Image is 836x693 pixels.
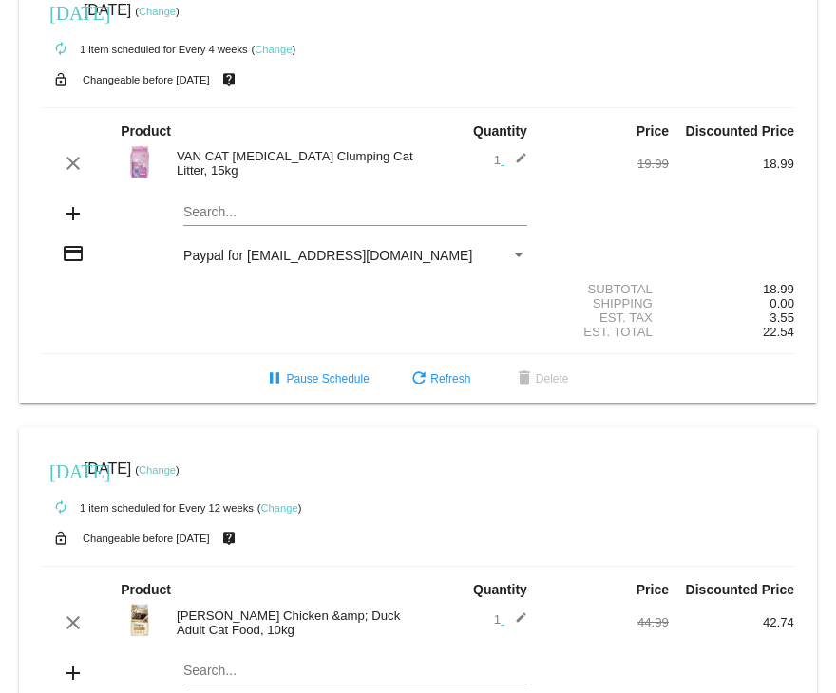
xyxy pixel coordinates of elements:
[83,74,210,85] small: Changeable before [DATE]
[135,6,180,17] small: ( )
[183,248,527,263] mat-select: Payment Method
[763,325,794,339] span: 22.54
[49,67,72,92] mat-icon: lock_open
[218,526,240,551] mat-icon: live_help
[408,368,430,391] mat-icon: refresh
[686,123,794,139] strong: Discounted Price
[139,464,176,476] a: Change
[183,248,472,263] span: Paypal for [EMAIL_ADDRESS][DOMAIN_NAME]
[121,143,159,181] img: 82638.jpg
[135,464,180,476] small: ( )
[769,296,794,310] span: 0.00
[62,242,85,265] mat-icon: credit_card
[769,310,794,325] span: 3.55
[218,67,240,92] mat-icon: live_help
[636,582,669,597] strong: Price
[543,157,669,171] div: 19.99
[248,362,384,396] button: Pause Schedule
[473,582,527,597] strong: Quantity
[121,123,171,139] strong: Product
[513,368,536,391] mat-icon: delete
[121,582,171,597] strong: Product
[686,582,794,597] strong: Discounted Price
[42,44,248,55] small: 1 item scheduled for Every 4 weeks
[139,6,176,17] a: Change
[543,310,669,325] div: Est. Tax
[263,372,369,385] span: Pause Schedule
[392,362,485,396] button: Refresh
[263,368,286,391] mat-icon: pause
[473,123,527,139] strong: Quantity
[498,362,584,396] button: Delete
[669,615,794,629] div: 42.74
[49,496,72,519] mat-icon: autorenew
[167,609,418,637] div: [PERSON_NAME] Chicken &amp; Duck Adult Cat Food, 10kg
[543,282,669,296] div: Subtotal
[543,615,669,629] div: 44.99
[494,153,527,167] span: 1
[260,502,297,514] a: Change
[83,533,210,544] small: Changeable before [DATE]
[494,612,527,627] span: 1
[121,602,159,640] img: 36601.jpg
[669,157,794,171] div: 18.99
[62,152,85,175] mat-icon: clear
[49,459,72,481] mat-icon: [DATE]
[513,372,569,385] span: Delete
[257,502,302,514] small: ( )
[408,372,470,385] span: Refresh
[669,282,794,296] div: 18.99
[636,123,669,139] strong: Price
[543,325,669,339] div: Est. Total
[49,38,72,61] mat-icon: autorenew
[504,152,527,175] mat-icon: edit
[49,526,72,551] mat-icon: lock_open
[543,296,669,310] div: Shipping
[252,44,296,55] small: ( )
[62,611,85,634] mat-icon: clear
[62,662,85,684] mat-icon: add
[183,664,527,679] input: Search...
[62,202,85,225] mat-icon: add
[42,502,254,514] small: 1 item scheduled for Every 12 weeks
[183,205,527,220] input: Search...
[255,44,292,55] a: Change
[167,149,418,178] div: VAN CAT [MEDICAL_DATA] Clumping Cat Litter, 15kg
[504,611,527,634] mat-icon: edit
